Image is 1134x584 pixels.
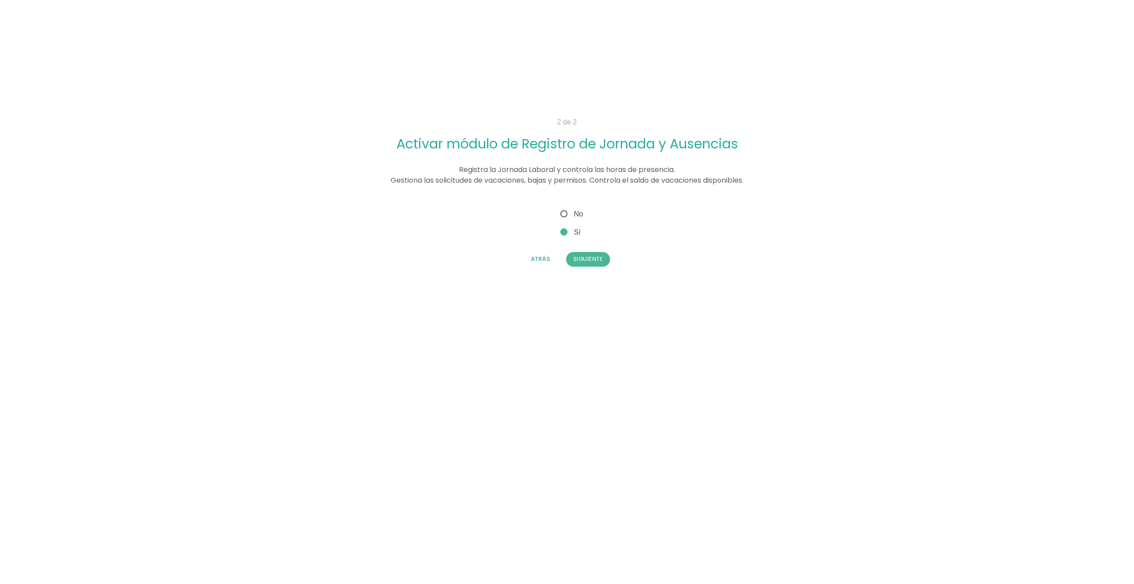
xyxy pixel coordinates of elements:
button: Atrás [524,252,558,266]
span: No [559,208,583,220]
span: Registra la Jornada Laboral y controla las horas de presencia. Gestiona las solicitudes de vacaci... [391,164,743,185]
p: 2 de 2 [283,117,851,128]
button: Siguiente [566,252,611,266]
span: Sí [559,227,581,238]
h2: Activar módulo de Registro de Jornada y Ausencias [283,136,851,151]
